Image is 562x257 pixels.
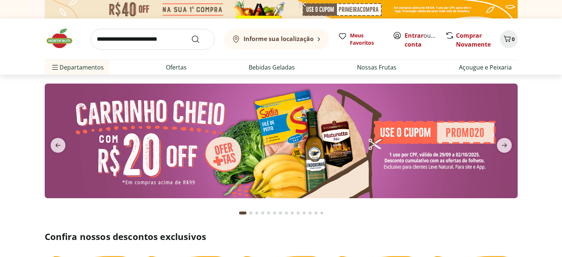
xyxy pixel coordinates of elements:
[277,204,283,222] button: Go to page 7 from fs-carousel
[254,204,260,222] button: Go to page 3 from fs-carousel
[191,35,209,44] button: Submit Search
[307,204,313,222] button: Go to page 12 from fs-carousel
[45,84,518,198] img: cupom
[45,231,518,243] h2: Confira nossos descontos exclusivos
[357,63,396,72] a: Nossas Frutas
[301,204,307,222] button: Go to page 11 from fs-carousel
[243,35,314,43] b: Informe sua localização
[405,31,445,48] a: Criar conta
[45,138,71,153] button: previous
[289,204,295,222] button: Go to page 9 from fs-carousel
[166,63,187,72] a: Ofertas
[405,31,423,40] a: Entrar
[91,29,215,50] input: search
[51,58,59,76] button: Menu
[272,204,277,222] button: Go to page 6 from fs-carousel
[283,204,289,222] button: Go to page 8 from fs-carousel
[491,138,518,153] button: next
[500,30,518,48] button: Carrinho
[51,58,104,76] span: Departamentos
[456,31,491,48] a: Comprar Novamente
[238,204,248,222] button: Current page from fs-carousel
[313,204,319,222] button: Go to page 13 from fs-carousel
[405,31,437,49] span: ou
[459,63,512,72] a: Açougue e Peixaria
[338,32,384,47] a: Meus Favoritos
[248,204,254,222] button: Go to page 2 from fs-carousel
[224,29,329,50] button: Informe sua localização
[249,63,295,72] a: Bebidas Geladas
[45,27,82,50] img: Hortifruti
[295,204,301,222] button: Go to page 10 from fs-carousel
[319,204,325,222] button: Go to page 14 from fs-carousel
[512,35,515,43] span: 0
[266,204,272,222] button: Go to page 5 from fs-carousel
[260,204,266,222] button: Go to page 4 from fs-carousel
[350,32,384,47] span: Meus Favoritos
